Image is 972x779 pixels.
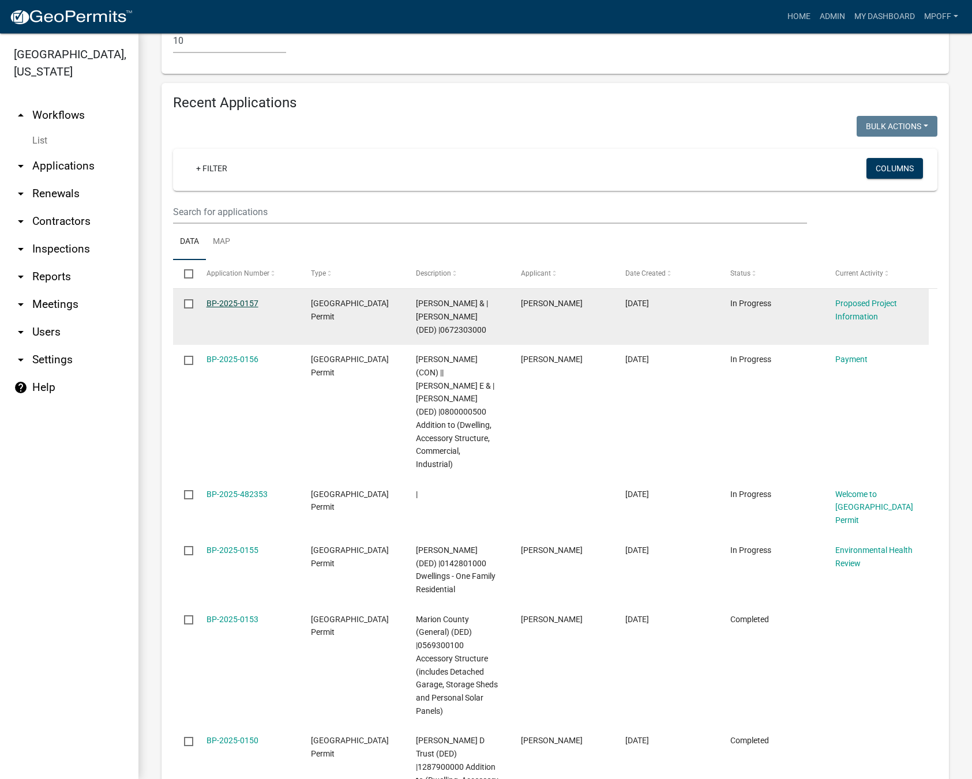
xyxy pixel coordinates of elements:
[14,381,28,394] i: help
[416,490,418,499] span: |
[207,736,258,745] a: BP-2025-0150
[835,269,883,277] span: Current Activity
[416,545,496,594] span: Jacobe, Corey (DED) |0142801000 Dwellings - One Family Residential
[416,615,498,716] span: Marion County (General) (DED) |0569300100 Accessory Structure (includes Detached Garage, Storage ...
[311,615,389,637] span: Marion County Building Permit
[625,736,649,745] span: 09/15/2025
[625,545,649,555] span: 09/19/2025
[521,299,583,308] span: Emilie
[311,545,389,568] span: Marion County Building Permit
[835,490,913,525] a: Welcome to [GEOGRAPHIC_DATA] Permit
[14,108,28,122] i: arrow_drop_up
[521,615,583,624] span: Brian
[625,490,649,499] span: 09/22/2025
[850,6,920,28] a: My Dashboard
[509,260,614,288] datatable-header-cell: Applicant
[207,299,258,308] a: BP-2025-0157
[311,355,389,377] span: Marion County Building Permit
[614,260,719,288] datatable-header-cell: Date Created
[405,260,510,288] datatable-header-cell: Description
[14,298,28,311] i: arrow_drop_down
[815,6,850,28] a: Admin
[783,6,815,28] a: Home
[14,325,28,339] i: arrow_drop_down
[730,355,771,364] span: In Progress
[521,355,583,364] span: Sonny Swank
[521,269,551,277] span: Applicant
[207,355,258,364] a: BP-2025-0156
[173,95,937,111] h4: Recent Applications
[920,6,963,28] a: mpoff
[857,116,937,137] button: Bulk Actions
[14,242,28,256] i: arrow_drop_down
[835,355,868,364] a: Payment
[14,270,28,284] i: arrow_drop_down
[14,214,28,228] i: arrow_drop_down
[311,269,326,277] span: Type
[311,490,389,512] span: Marion County Building Permit
[730,545,771,555] span: In Progress
[416,299,488,334] span: Lovell, Dalton W & | Lovell, Emilie K (DED) |0672303000
[730,269,750,277] span: Status
[14,187,28,201] i: arrow_drop_down
[730,615,769,624] span: Completed
[311,299,389,321] span: Marion County Building Permit
[206,224,237,261] a: Map
[730,490,771,499] span: In Progress
[824,260,929,288] datatable-header-cell: Current Activity
[173,224,206,261] a: Data
[14,159,28,173] i: arrow_drop_down
[416,269,451,277] span: Description
[719,260,824,288] datatable-header-cell: Status
[173,260,195,288] datatable-header-cell: Select
[521,545,583,555] span: Karie Ellwanger
[187,158,237,179] a: + Filter
[173,200,807,224] input: Search for applications
[311,736,389,758] span: Marion County Building Permit
[207,490,268,499] a: BP-2025-482353
[207,269,269,277] span: Application Number
[14,353,28,367] i: arrow_drop_down
[730,299,771,308] span: In Progress
[730,736,769,745] span: Completed
[207,545,258,555] a: BP-2025-0155
[416,355,494,469] span: Swank, Sonny T (CON) || Reeves, Jack E & | Reeves, Kristen J (DED) |0800000500 Addition to (Dwell...
[835,299,897,321] a: Proposed Project Information
[625,269,666,277] span: Date Created
[300,260,405,288] datatable-header-cell: Type
[625,355,649,364] span: 09/23/2025
[835,545,913,568] a: Environmental Health Review
[625,299,649,308] span: 09/23/2025
[521,736,583,745] span: Doug Winegardner
[207,615,258,624] a: BP-2025-0153
[195,260,300,288] datatable-header-cell: Application Number
[866,158,923,179] button: Columns
[625,615,649,624] span: 09/16/2025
